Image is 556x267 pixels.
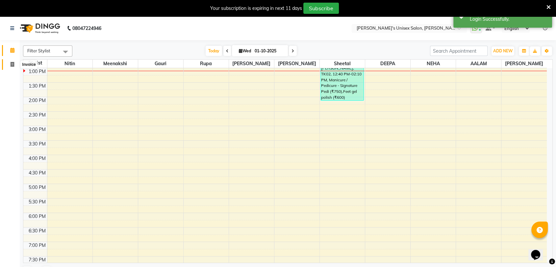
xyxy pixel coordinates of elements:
span: Filter Stylist [27,48,50,53]
button: ADD NEW [492,46,514,56]
span: ADD NEW [493,48,513,53]
span: NEHA [411,60,456,68]
div: 1:00 PM [27,68,47,75]
span: [PERSON_NAME] [501,60,547,68]
div: 1:30 PM [27,83,47,90]
div: 7:30 PM [27,256,47,263]
span: Today [206,46,222,56]
div: Invoice [21,61,38,68]
input: Search Appointment [430,46,488,56]
div: 4:30 PM [27,170,47,176]
img: logo [17,19,62,38]
div: 2:00 PM [27,97,47,104]
span: AALAM [456,60,501,68]
div: 6:30 PM [27,227,47,234]
div: 7:00 PM [27,242,47,249]
span: Meenakshi [93,60,138,68]
div: 5:00 PM [27,184,47,191]
span: Sheetal [320,60,365,68]
span: Wed [237,48,253,53]
span: Rupa [184,60,229,68]
div: 4:00 PM [27,155,47,162]
div: 3:00 PM [27,126,47,133]
span: [PERSON_NAME] [229,60,274,68]
button: Subscribe [303,3,339,14]
span: Gauri [138,60,183,68]
div: [PERSON_NAME], TK02, 12:40 PM-02:10 PM, Manicure / Pedicure - Signature Pedi (₹750),Feet gel poli... [321,58,364,100]
div: Login Successfully. [470,16,547,23]
div: Your subscription is expiring in next 11 days [210,5,302,12]
div: 2:30 PM [27,112,47,119]
span: Nitin [47,60,92,68]
div: 6:00 PM [27,213,47,220]
iframe: chat widget [528,241,549,260]
input: 2025-10-01 [253,46,286,56]
b: 08047224946 [72,19,101,38]
div: 3:30 PM [27,141,47,147]
span: DEEPA [365,60,410,68]
div: 5:30 PM [27,199,47,205]
span: [PERSON_NAME] [274,60,319,68]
